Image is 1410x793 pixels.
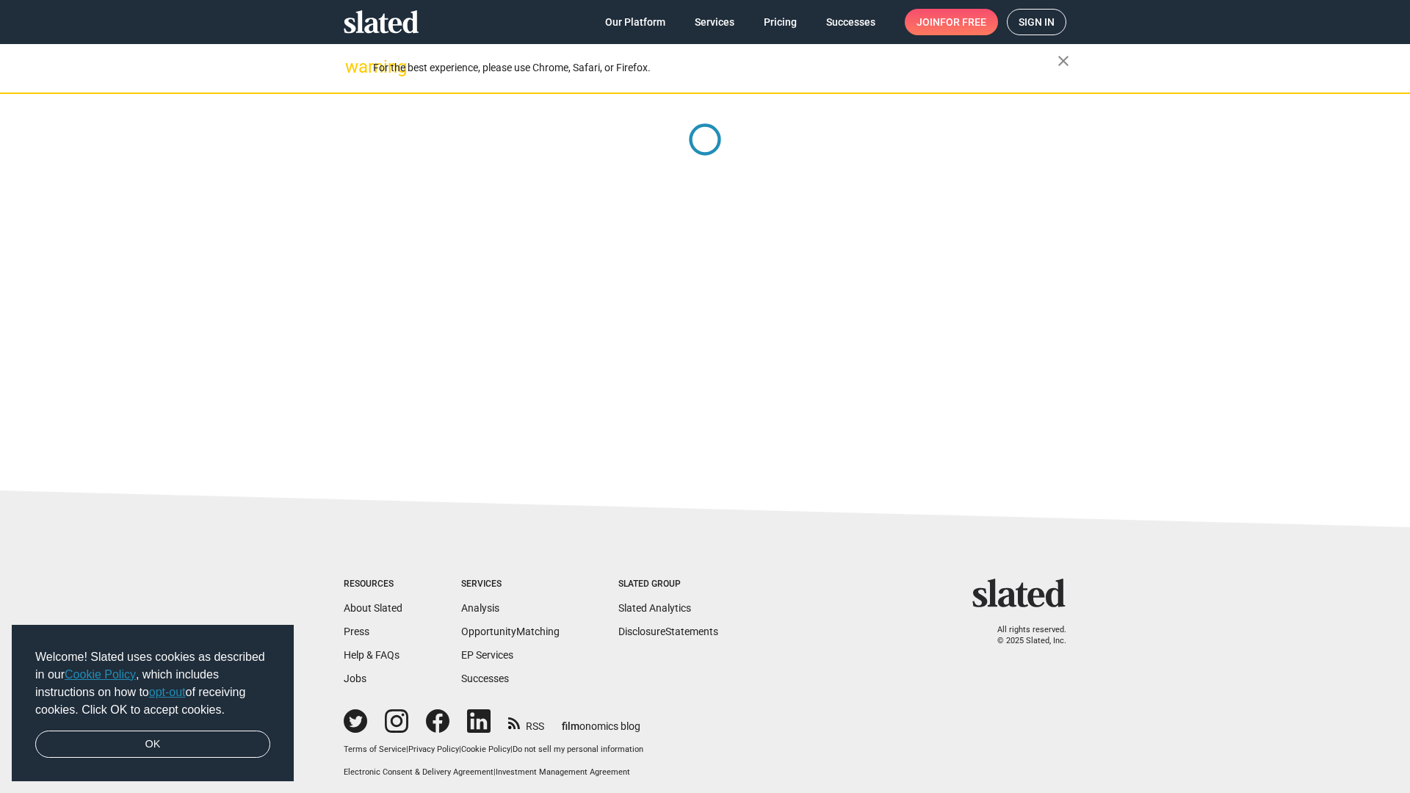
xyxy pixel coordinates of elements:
[461,579,560,590] div: Services
[982,625,1066,646] p: All rights reserved. © 2025 Slated, Inc.
[940,9,986,35] span: for free
[345,58,363,76] mat-icon: warning
[618,579,718,590] div: Slated Group
[826,9,875,35] span: Successes
[459,745,461,754] span: |
[605,9,665,35] span: Our Platform
[695,9,734,35] span: Services
[344,649,399,661] a: Help & FAQs
[683,9,746,35] a: Services
[373,58,1057,78] div: For the best experience, please use Chrome, Safari, or Firefox.
[764,9,797,35] span: Pricing
[1007,9,1066,35] a: Sign in
[916,9,986,35] span: Join
[149,686,186,698] a: opt-out
[618,602,691,614] a: Slated Analytics
[562,720,579,732] span: film
[461,626,560,637] a: OpportunityMatching
[344,602,402,614] a: About Slated
[905,9,998,35] a: Joinfor free
[406,745,408,754] span: |
[344,673,366,684] a: Jobs
[752,9,809,35] a: Pricing
[618,626,718,637] a: DisclosureStatements
[461,649,513,661] a: EP Services
[461,673,509,684] a: Successes
[35,648,270,719] span: Welcome! Slated uses cookies as described in our , which includes instructions on how to of recei...
[510,745,513,754] span: |
[344,745,406,754] a: Terms of Service
[814,9,887,35] a: Successes
[562,708,640,734] a: filmonomics blog
[12,625,294,782] div: cookieconsent
[461,745,510,754] a: Cookie Policy
[65,668,136,681] a: Cookie Policy
[493,767,496,777] span: |
[344,767,493,777] a: Electronic Consent & Delivery Agreement
[1055,52,1072,70] mat-icon: close
[1019,10,1055,35] span: Sign in
[344,579,402,590] div: Resources
[461,602,499,614] a: Analysis
[496,767,630,777] a: Investment Management Agreement
[344,626,369,637] a: Press
[508,711,544,734] a: RSS
[513,745,643,756] button: Do not sell my personal information
[593,9,677,35] a: Our Platform
[35,731,270,758] a: dismiss cookie message
[408,745,459,754] a: Privacy Policy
